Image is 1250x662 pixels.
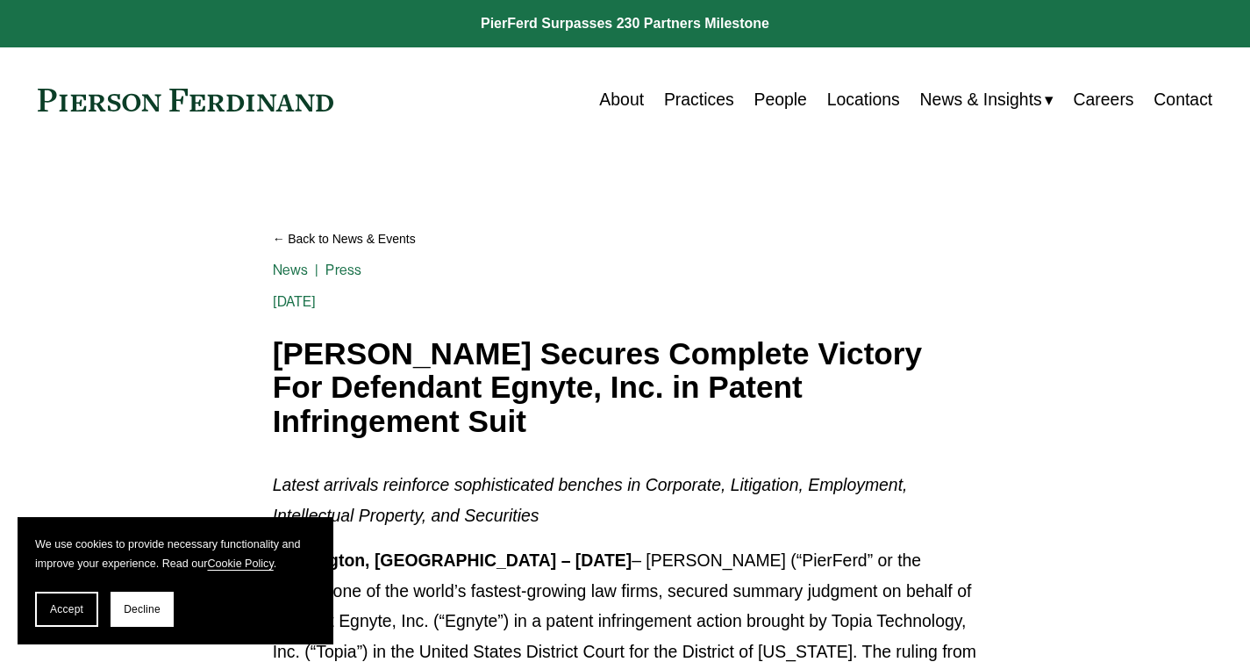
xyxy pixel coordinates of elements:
[920,83,1054,117] a: folder dropdown
[599,83,644,117] a: About
[273,224,978,255] a: Back to News & Events
[664,83,734,117] a: Practices
[18,517,333,644] section: Cookie banner
[273,475,912,525] em: Latest arrivals reinforce sophisticated benches in Corporate, Litigation, Employment, Intellectua...
[1154,83,1212,117] a: Contact
[754,83,806,117] a: People
[273,293,317,310] span: [DATE]
[50,603,83,615] span: Accept
[273,262,309,278] a: News
[35,535,316,574] p: We use cookies to provide necessary functionality and improve your experience. Read our .
[827,83,900,117] a: Locations
[920,84,1042,115] span: News & Insights
[325,262,361,278] a: Press
[207,558,273,570] a: Cookie Policy
[273,337,978,439] h1: [PERSON_NAME] Secures Complete Victory For Defendant Egnyte, Inc. in Patent Infringement Suit
[273,550,632,570] strong: Wilmington, [GEOGRAPHIC_DATA] – [DATE]
[35,592,98,627] button: Accept
[124,603,161,615] span: Decline
[111,592,174,627] button: Decline
[1074,83,1134,117] a: Careers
